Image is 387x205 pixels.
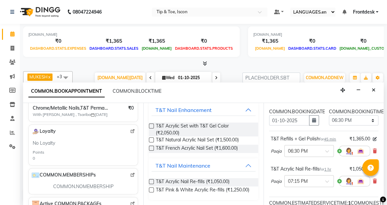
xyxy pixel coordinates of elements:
div: 0 [33,155,35,161]
div: ₹0 [287,37,338,45]
div: T&T Nail Enhancement [156,106,212,114]
div: [DOMAIN_NAME] [28,32,234,37]
span: DASHBOARD.STATS.SALES [88,46,140,51]
div: ₹1,365 [253,37,287,45]
div: T&T Nail Maintenance [156,162,210,170]
div: T&T Refills + Gel Polish [271,135,336,142]
span: No Loyalty [33,140,55,147]
span: [DOMAIN_NAME][DATE] [95,73,145,83]
img: logo [17,3,62,21]
div: Points [33,149,44,155]
span: COMMON.BOOKAPPOINTMENT [28,85,105,97]
span: Pooja [271,148,282,155]
span: MUKESH [29,74,48,79]
span: ₹0 [128,105,134,112]
span: Pooja [271,178,282,185]
span: Chrome/Metallic Nails,T&T Permanent Gel Polish [33,105,109,112]
span: T&T Pink & White Acrylic Re-fills (₹1,250.00) [156,186,249,195]
span: ₹1,050.00 [349,166,370,173]
div: T&T Acrylic Nail Re-fills [271,166,331,173]
input: 2025-10-01 [176,73,209,83]
small: for [320,167,331,172]
div: ₹0 [28,37,88,45]
span: DASHBOARD.STATS.EXPENSES [28,46,88,51]
div: ₹0 [173,37,234,45]
span: COMMON.BLOCKTIME [113,88,161,94]
img: Interior.png [357,177,365,185]
input: yyyy-mm-dd [269,115,309,126]
small: for [319,137,336,141]
span: T&T French Acrylic Nail Set (₹1,600.00) [156,145,238,153]
button: COMMON.ADDNEW [304,73,345,82]
span: COMMON.MEMBERSHIPs [31,171,96,179]
span: [DOMAIN_NAME] [140,46,173,51]
button: Close [369,85,378,95]
span: ₹1,365.00 [349,135,370,142]
span: T&T Acrylic Nail Re-fills (₹1,050.00) [156,178,229,186]
span: COMMON.ADDNEW [306,75,343,80]
button: T&T Nail Maintenance [152,160,256,172]
input: PLACEHOLDER.SBT [242,73,300,83]
i: Edit price [373,137,377,141]
span: T&T Natural Acrylic Nail Set (₹1,500.00) [156,136,239,145]
span: DASHBOARD.STATS.CARD [287,46,338,51]
span: 45 min [324,137,336,141]
span: Loyalty [31,128,56,136]
span: COMMON.NOMEMBERSHIP [53,183,114,190]
span: [DOMAIN_NAME] [253,46,287,51]
div: COMMON.BOOKINGDATE [269,108,319,115]
div: ₹1,365 [88,37,140,45]
img: Hairdresser.png [345,177,353,185]
span: T&T Acrylic Set with T&T Gel Color (₹2,050.00) [156,123,253,136]
img: Interior.png [357,147,365,155]
span: Wed [160,75,176,80]
span: With [PERSON_NAME] , Tsariba [DATE] [33,112,115,118]
button: T&T Nail Enhancement [152,104,256,116]
span: DASHBOARD.STATS.PRODUCTS [173,46,234,51]
span: Frontdesk [353,9,374,16]
div: ₹1,365 [140,37,173,45]
b: 08047224946 [73,3,102,21]
div: COMMON.BOOKINGTIME [329,108,379,115]
img: Hairdresser.png [345,147,353,155]
span: 1 hr [324,167,331,172]
span: +3 [57,74,67,79]
a: x [48,74,51,79]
